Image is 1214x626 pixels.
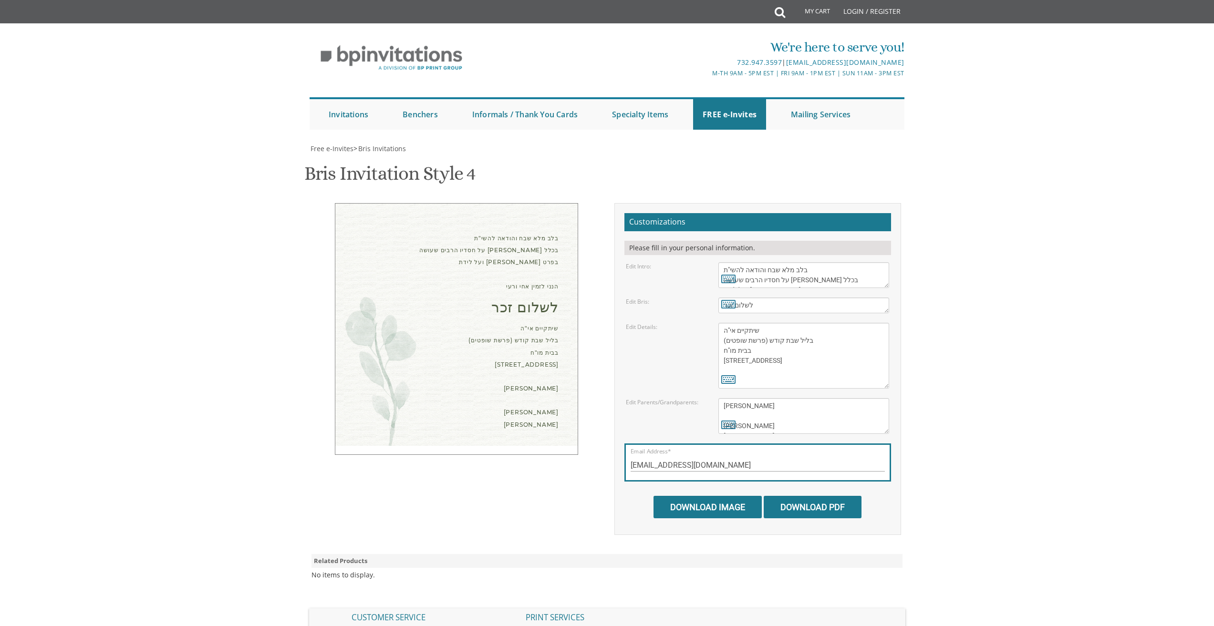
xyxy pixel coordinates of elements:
label: Email Address* [631,447,671,455]
div: בלב מלא שבח והודאה להשי"ת על חסדיו הרבים שעושה [PERSON_NAME] בכלל ועל לידת [PERSON_NAME] בפרט הננ... [354,232,559,292]
iframe: chat widget [1155,566,1214,612]
a: Bris Invitations [357,144,406,153]
a: My Cart [784,1,837,25]
a: [EMAIL_ADDRESS][DOMAIN_NAME] [786,58,904,67]
h2: Customizations [624,213,891,231]
a: Informals / Thank You Cards [463,99,587,130]
textarea: [PERSON_NAME] and [PERSON_NAME] Efraim and Dena Green [PERSON_NAME] and [PERSON_NAME] [718,398,889,434]
textarea: Bris [718,298,889,313]
div: לשלום זכר [354,301,559,313]
label: Edit Intro: [626,262,651,270]
div: No items to display. [311,570,375,580]
div: [PERSON_NAME] [PERSON_NAME] [PERSON_NAME] [354,382,559,431]
a: FREE e-Invites [693,99,766,130]
a: Invitations [319,99,378,130]
label: Edit Parents/Grandparents: [626,398,698,406]
div: שיתקיים אי"ה בליל שבת קודש (פרשת שופטים) בבית מו"ח [STREET_ADDRESS] [354,322,559,370]
a: 732.947.3597 [737,58,782,67]
textarea: With gratitude to Hashem We would like to inform you of the [718,262,889,288]
span: Free e-Invites [311,144,353,153]
input: Download Image [654,496,762,518]
div: Related Products [311,554,903,568]
div: We're here to serve you! [508,38,904,57]
div: | [508,57,904,68]
div: Please fill in your personal information. [624,241,891,255]
input: Download PDF [764,496,861,518]
a: Free e-Invites [310,144,353,153]
span: > [353,144,406,153]
div: M-Th 9am - 5pm EST | Fri 9am - 1pm EST | Sun 11am - 3pm EST [508,68,904,78]
img: BP Invitation Loft [310,38,473,78]
textarea: of our dear son/grandson [DATE] Shacharis at 7:00 • Bris at 7:45 [GEOGRAPHIC_DATA] [STREET_ADDRESS] [718,323,889,389]
label: Edit Details: [626,323,657,331]
a: Mailing Services [781,99,860,130]
h1: Bris Invitation Style 4 [304,163,476,191]
a: Specialty Items [602,99,678,130]
label: Edit Bris: [626,298,649,306]
span: Bris Invitations [358,144,406,153]
a: Benchers [393,99,447,130]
